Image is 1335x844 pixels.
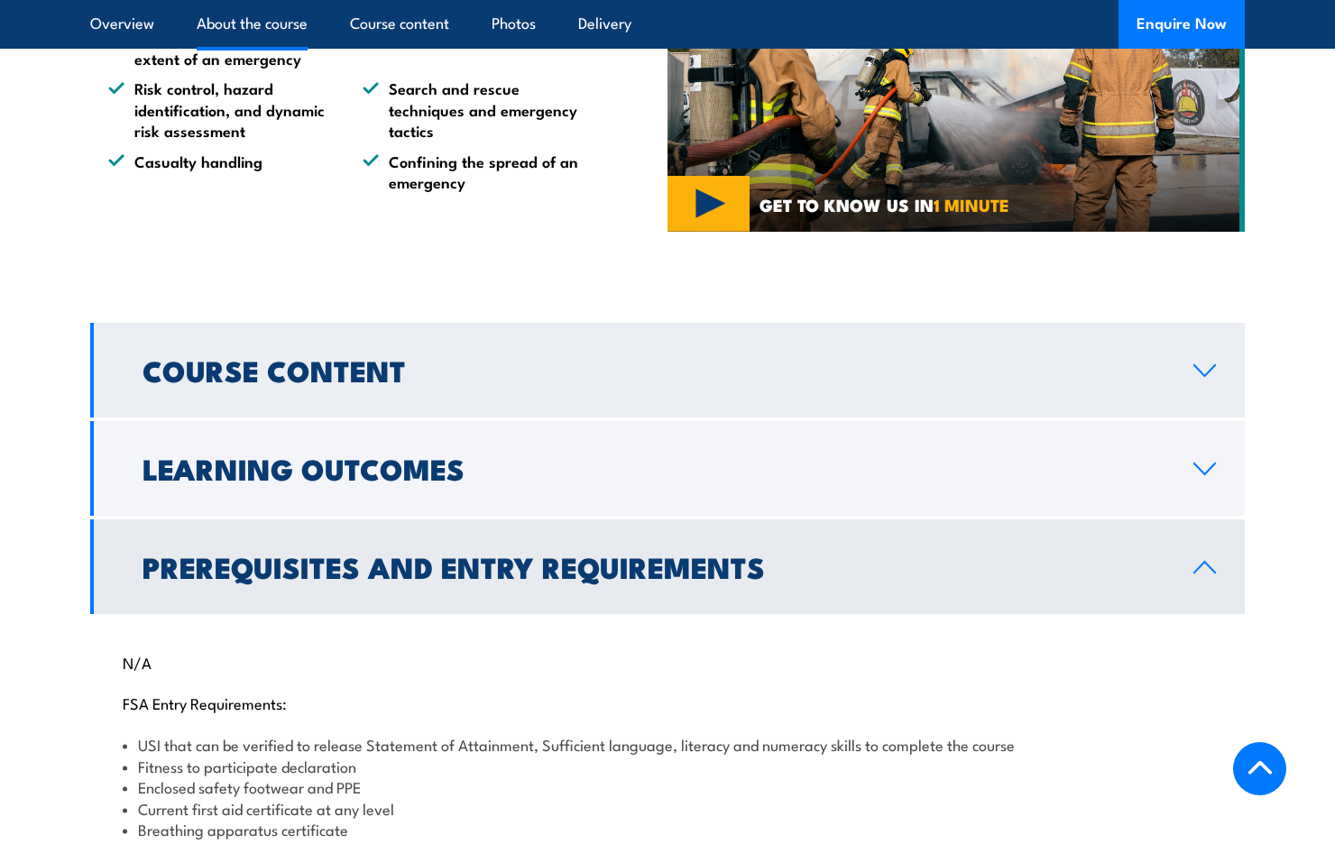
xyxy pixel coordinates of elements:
[108,151,330,193] li: Casualty handling
[123,756,1212,776] li: Fitness to participate declaration
[90,323,1245,417] a: Course Content
[123,734,1212,755] li: USI that can be verified to release Statement of Attainment, Sufficient language, literacy and nu...
[123,693,1212,711] p: FSA Entry Requirements:
[143,357,1165,382] h2: Course Content
[123,798,1212,819] li: Current first aid certificate at any level
[108,27,330,69] li: Assessing the nature and extent of an emergency
[363,78,585,141] li: Search and rescue techniques and emergency tactics
[90,421,1245,516] a: Learning Outcomes
[108,78,330,141] li: Risk control, hazard identification, and dynamic risk assessment
[934,191,1009,217] strong: 1 MINUTE
[143,554,1165,579] h2: Prerequisites and Entry Requirements
[123,653,1212,671] p: N/A
[363,151,585,193] li: Confining the spread of an emergency
[90,519,1245,614] a: Prerequisites and Entry Requirements
[123,776,1212,797] li: Enclosed safety footwear and PPE
[143,455,1165,481] h2: Learning Outcomes
[760,197,1009,213] span: GET TO KNOW US IN
[123,819,1212,839] li: Breathing apparatus certificate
